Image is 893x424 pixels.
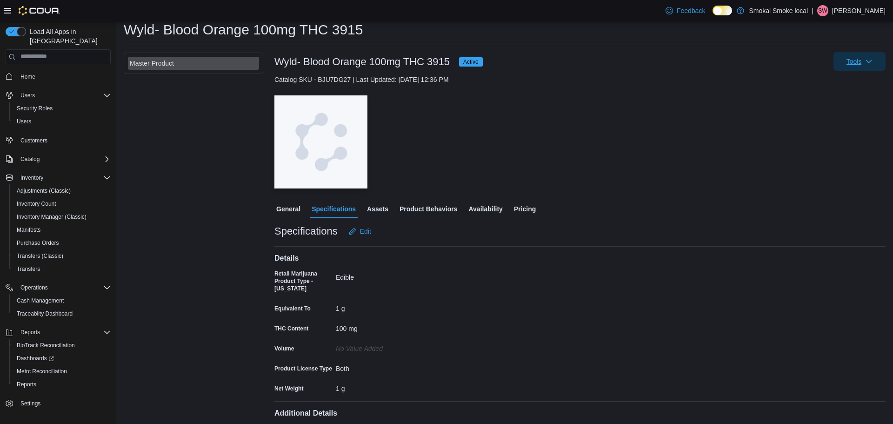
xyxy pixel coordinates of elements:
[13,198,60,209] a: Inventory Count
[17,154,43,165] button: Catalog
[17,90,111,101] span: Users
[13,224,44,236] a: Manifests
[13,116,111,127] span: Users
[13,116,35,127] a: Users
[276,200,300,218] span: General
[26,27,111,46] span: Load All Apps in [GEOGRAPHIC_DATA]
[17,327,44,338] button: Reports
[9,249,114,262] button: Transfers (Classic)
[17,252,63,260] span: Transfers (Classic)
[17,172,47,183] button: Inventory
[9,307,114,320] button: Traceabilty Dashboard
[17,265,40,273] span: Transfers
[13,237,63,249] a: Purchase Orders
[274,305,311,312] label: Equivalent To
[13,308,76,319] a: Traceabilty Dashboard
[17,342,75,349] span: BioTrack Reconciliation
[2,70,114,83] button: Home
[9,210,114,223] button: Inventory Manager (Classic)
[13,366,71,377] a: Metrc Reconciliation
[9,378,114,391] button: Reports
[9,365,114,378] button: Metrc Reconciliation
[20,284,48,291] span: Operations
[13,103,111,114] span: Security Roles
[812,5,813,16] p: |
[13,250,111,262] span: Transfers (Classic)
[17,310,73,317] span: Traceabilty Dashboard
[17,135,111,146] span: Customers
[17,297,64,304] span: Cash Management
[17,398,44,409] a: Settings
[13,224,111,236] span: Manifests
[20,137,47,144] span: Customers
[17,381,36,388] span: Reports
[336,301,460,312] div: 1 g
[13,237,111,249] span: Purchase Orders
[13,211,111,222] span: Inventory Manager (Classic)
[13,250,67,262] a: Transfers (Classic)
[13,340,111,351] span: BioTrack Reconciliation
[13,353,111,364] span: Dashboards
[9,339,114,352] button: BioTrack Reconciliation
[360,227,371,236] span: Edit
[17,327,111,338] span: Reports
[17,90,39,101] button: Users
[832,5,886,16] p: [PERSON_NAME]
[20,400,40,407] span: Settings
[514,200,536,218] span: Pricing
[20,155,40,163] span: Catalog
[336,270,460,281] div: Edible
[17,154,111,165] span: Catalog
[17,105,53,112] span: Security Roles
[17,282,111,293] span: Operations
[17,172,111,183] span: Inventory
[9,184,114,197] button: Adjustments (Classic)
[274,75,886,84] div: Catalog SKU - BJU7DG27 | Last Updated: [DATE] 12:36 PM
[9,294,114,307] button: Cash Management
[2,281,114,294] button: Operations
[13,366,111,377] span: Metrc Reconciliation
[13,198,111,209] span: Inventory Count
[20,92,35,99] span: Users
[274,226,338,237] h3: Specifications
[9,102,114,115] button: Security Roles
[749,5,808,16] p: Smokal Smoke local
[20,174,43,182] span: Inventory
[2,153,114,166] button: Catalog
[17,200,56,208] span: Inventory Count
[459,57,483,67] span: Active
[20,329,40,336] span: Reports
[367,200,388,218] span: Assets
[468,200,502,218] span: Availability
[13,353,58,364] a: Dashboards
[846,57,862,66] span: Tools
[2,326,114,339] button: Reports
[274,95,367,188] img: Image for Cova Placeholder
[662,1,709,20] a: Feedback
[9,262,114,276] button: Transfers
[274,409,886,417] h4: Additional Details
[833,52,886,71] button: Tools
[274,345,294,352] label: Volume
[17,213,87,221] span: Inventory Manager (Classic)
[9,115,114,128] button: Users
[274,254,886,262] h4: Details
[9,352,114,365] a: Dashboards
[9,223,114,236] button: Manifests
[13,263,44,275] a: Transfers
[2,89,114,102] button: Users
[17,397,111,409] span: Settings
[336,361,460,372] div: Both
[13,379,40,390] a: Reports
[336,381,460,392] div: 1 g
[17,226,40,234] span: Manifests
[17,187,71,195] span: Adjustments (Classic)
[13,379,111,390] span: Reports
[312,200,356,218] span: Specifications
[19,6,60,15] img: Cova
[274,270,332,292] label: Retail Marijuana Product Type - [US_STATE]
[17,368,67,375] span: Metrc Reconciliation
[818,5,827,16] span: SW
[2,134,114,147] button: Customers
[274,365,332,372] label: Product License Type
